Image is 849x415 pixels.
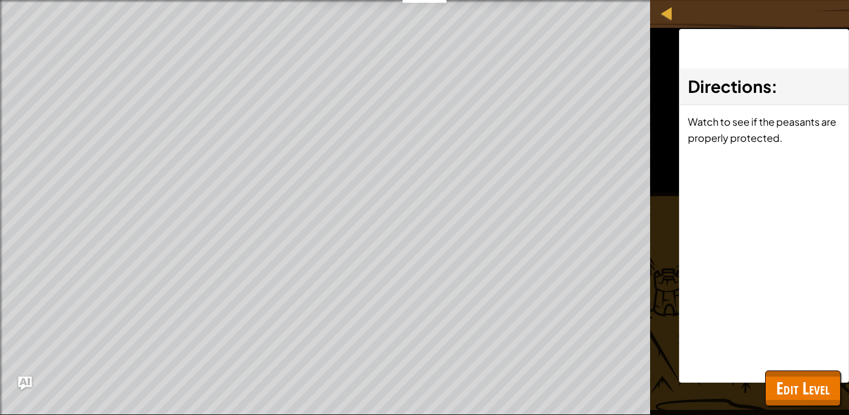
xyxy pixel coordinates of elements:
button: Ask AI [18,377,32,390]
span: Directions [688,76,771,97]
h3: : [688,74,840,99]
p: Watch to see if the peasants are properly protected. [688,113,840,146]
button: Edit Level [765,370,841,406]
span: Edit Level [776,377,830,399]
